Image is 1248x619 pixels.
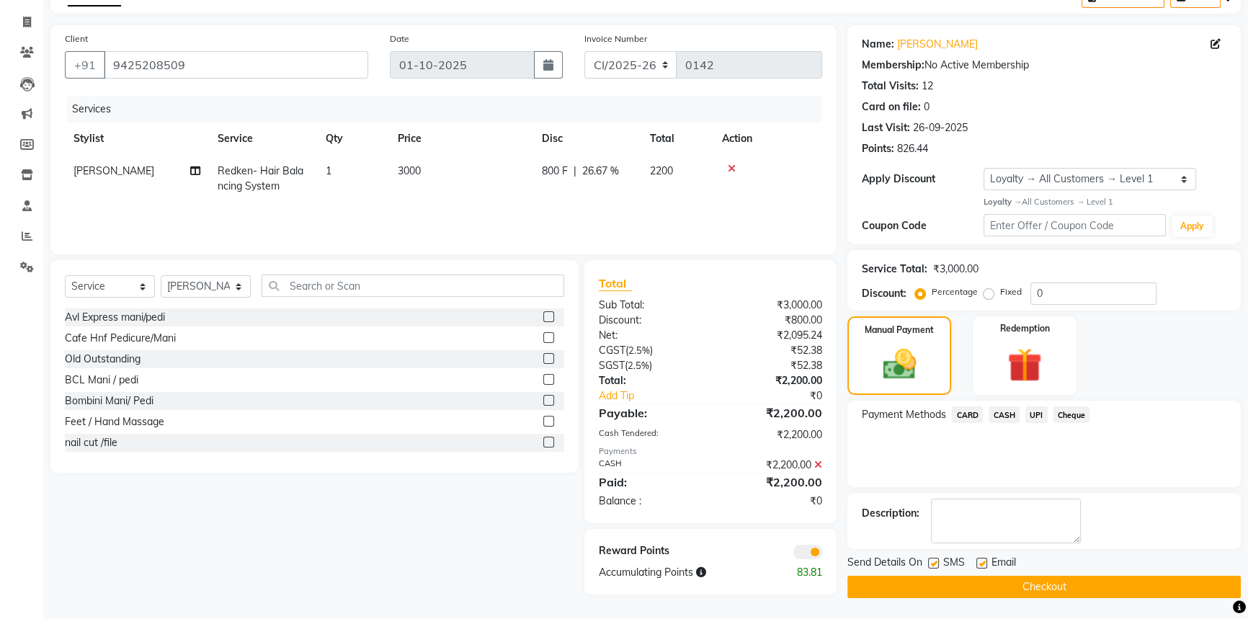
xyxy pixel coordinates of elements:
[710,298,833,313] div: ₹3,000.00
[932,285,978,298] label: Percentage
[862,286,906,301] div: Discount:
[933,262,979,277] div: ₹3,000.00
[599,359,625,372] span: SGST
[65,393,153,409] div: Bombini Mani/ Pedi
[65,123,209,155] th: Stylist
[628,360,649,371] span: 2.5%
[710,373,833,388] div: ₹2,200.00
[710,343,833,358] div: ₹52.38
[542,164,568,179] span: 800 F
[588,473,710,491] div: Paid:
[862,58,1226,73] div: No Active Membership
[599,276,632,291] span: Total
[588,543,710,559] div: Reward Points
[218,164,303,192] span: Redken- Hair Balancing System
[913,120,968,135] div: 26-09-2025
[710,404,833,422] div: ₹2,200.00
[710,473,833,491] div: ₹2,200.00
[862,37,894,52] div: Name:
[1000,285,1022,298] label: Fixed
[847,555,922,573] span: Send Details On
[588,343,710,358] div: ( )
[989,406,1020,423] span: CASH
[599,445,823,458] div: Payments
[588,565,772,580] div: Accumulating Points
[209,123,317,155] th: Service
[1172,215,1213,237] button: Apply
[710,313,833,328] div: ₹800.00
[772,565,833,580] div: 83.81
[997,344,1053,387] img: _gift.svg
[984,197,1022,207] strong: Loyalty →
[1025,406,1048,423] span: UPI
[984,196,1226,208] div: All Customers → Level 1
[588,494,710,509] div: Balance :
[984,214,1166,236] input: Enter Offer / Coupon Code
[588,328,710,343] div: Net:
[398,164,421,177] span: 3000
[588,427,710,442] div: Cash Tendered:
[588,388,731,404] a: Add Tip
[710,494,833,509] div: ₹0
[862,79,919,94] div: Total Visits:
[710,458,833,473] div: ₹2,200.00
[650,164,673,177] span: 2200
[65,414,164,429] div: Feet / Hand Massage
[897,37,978,52] a: [PERSON_NAME]
[862,141,894,156] div: Points:
[588,298,710,313] div: Sub Total:
[317,123,389,155] th: Qty
[533,123,641,155] th: Disc
[65,331,176,346] div: Cafe Hnf Pedicure/Mani
[588,313,710,328] div: Discount:
[862,506,919,521] div: Description:
[104,51,368,79] input: Search by Name/Mobile/Email/Code
[65,373,138,388] div: BCL Mani / pedi
[574,164,576,179] span: |
[588,404,710,422] div: Payable:
[641,123,713,155] th: Total
[262,275,564,297] input: Search or Scan
[924,99,930,115] div: 0
[65,310,165,325] div: Avl Express mani/pedi
[873,345,927,383] img: _cash.svg
[710,427,833,442] div: ₹2,200.00
[1053,406,1090,423] span: Cheque
[65,51,105,79] button: +91
[922,79,933,94] div: 12
[897,141,928,156] div: 826.44
[847,576,1241,598] button: Checkout
[65,435,117,450] div: nail cut /file
[584,32,647,45] label: Invoice Number
[862,58,924,73] div: Membership:
[73,164,154,177] span: [PERSON_NAME]
[991,555,1016,573] span: Email
[390,32,409,45] label: Date
[731,388,833,404] div: ₹0
[862,120,910,135] div: Last Visit:
[710,358,833,373] div: ₹52.38
[389,123,533,155] th: Price
[628,344,650,356] span: 2.5%
[65,32,88,45] label: Client
[599,344,625,357] span: CGST
[588,373,710,388] div: Total:
[865,324,934,337] label: Manual Payment
[713,123,822,155] th: Action
[66,96,833,123] div: Services
[1000,322,1050,335] label: Redemption
[588,458,710,473] div: CASH
[65,352,141,367] div: Old Outstanding
[952,406,983,423] span: CARD
[862,407,946,422] span: Payment Methods
[862,218,984,233] div: Coupon Code
[943,555,965,573] span: SMS
[588,358,710,373] div: ( )
[862,172,984,187] div: Apply Discount
[582,164,619,179] span: 26.67 %
[862,262,927,277] div: Service Total:
[862,99,921,115] div: Card on file:
[710,328,833,343] div: ₹2,095.24
[326,164,331,177] span: 1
